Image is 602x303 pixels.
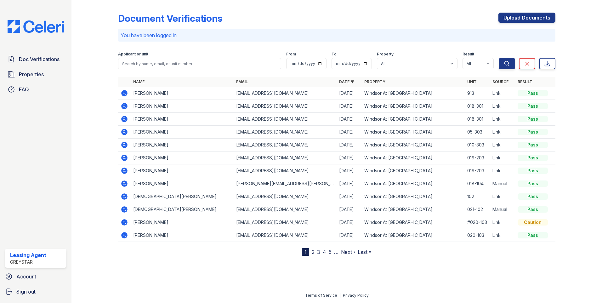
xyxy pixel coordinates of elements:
td: [DATE] [337,229,362,242]
td: Windsor At [GEOGRAPHIC_DATA] [362,100,465,113]
td: [DATE] [337,113,362,126]
a: Sign out [3,285,69,298]
td: Windsor At [GEOGRAPHIC_DATA] [362,177,465,190]
td: [EMAIL_ADDRESS][DOMAIN_NAME] [234,100,337,113]
td: [DATE] [337,203,362,216]
a: Terms of Service [305,293,337,298]
td: [DATE] [337,139,362,151]
a: Date ▼ [339,79,354,84]
div: 1 [302,248,309,256]
div: Pass [518,142,548,148]
div: Pass [518,168,548,174]
a: 5 [329,249,332,255]
td: Manual [490,177,515,190]
td: [PERSON_NAME] [131,164,234,177]
td: 019-203 [465,151,490,164]
img: CE_Logo_Blue-a8612792a0a2168367f1c8372b55b34899dd931a85d93a1a3d3e32e68fde9ad4.png [3,20,69,33]
a: Privacy Policy [343,293,369,298]
span: Account [16,273,36,280]
td: [EMAIL_ADDRESS][DOMAIN_NAME] [234,113,337,126]
td: 018-301 [465,113,490,126]
td: [EMAIL_ADDRESS][DOMAIN_NAME] [234,164,337,177]
div: | [339,293,341,298]
span: Properties [19,71,44,78]
td: Windsor At [GEOGRAPHIC_DATA] [362,190,465,203]
a: Result [518,79,532,84]
td: [PERSON_NAME] [131,126,234,139]
a: Property [364,79,385,84]
td: 018-104 [465,177,490,190]
td: [DATE] [337,126,362,139]
div: Pass [518,193,548,200]
td: Link [490,113,515,126]
td: [PERSON_NAME] [131,151,234,164]
div: Greystar [10,259,46,265]
td: [DATE] [337,164,362,177]
td: [PERSON_NAME] [131,177,234,190]
td: #020-103 [465,216,490,229]
td: Link [490,87,515,100]
td: Windsor At [GEOGRAPHIC_DATA] [362,139,465,151]
span: Doc Verifications [19,55,60,63]
td: [PERSON_NAME] [131,139,234,151]
label: To [332,52,337,57]
a: Upload Documents [498,13,555,23]
label: From [286,52,296,57]
td: 05-303 [465,126,490,139]
td: [DATE] [337,177,362,190]
div: Pass [518,155,548,161]
td: [PERSON_NAME] [131,229,234,242]
td: Link [490,190,515,203]
td: [EMAIL_ADDRESS][DOMAIN_NAME] [234,87,337,100]
a: Doc Verifications [5,53,66,66]
td: [EMAIL_ADDRESS][DOMAIN_NAME] [234,190,337,203]
td: 019-203 [465,164,490,177]
label: Property [377,52,394,57]
a: Unit [467,79,477,84]
td: Link [490,164,515,177]
td: [DATE] [337,216,362,229]
a: Email [236,79,248,84]
td: Windsor At [GEOGRAPHIC_DATA] [362,113,465,126]
div: Pass [518,206,548,213]
a: Name [133,79,145,84]
td: 018-301 [465,100,490,113]
td: [DATE] [337,151,362,164]
td: Link [490,229,515,242]
a: Last » [358,249,372,255]
td: 010-303 [465,139,490,151]
div: Pass [518,129,548,135]
div: Pass [518,180,548,187]
div: Document Verifications [118,13,222,24]
td: Link [490,126,515,139]
td: [EMAIL_ADDRESS][DOMAIN_NAME] [234,151,337,164]
a: Next › [341,249,355,255]
td: [PERSON_NAME] [131,87,234,100]
td: Link [490,151,515,164]
a: 2 [312,249,315,255]
td: [EMAIL_ADDRESS][DOMAIN_NAME] [234,139,337,151]
td: Windsor At [GEOGRAPHIC_DATA] [362,151,465,164]
div: Pass [518,90,548,96]
td: [DEMOGRAPHIC_DATA][PERSON_NAME] [131,203,234,216]
td: [DATE] [337,100,362,113]
td: Manual [490,203,515,216]
input: Search by name, email, or unit number [118,58,281,69]
td: [PERSON_NAME] [131,100,234,113]
a: Properties [5,68,66,81]
a: FAQ [5,83,66,96]
td: [EMAIL_ADDRESS][DOMAIN_NAME] [234,126,337,139]
p: You have been logged in [121,31,553,39]
td: Windsor At [GEOGRAPHIC_DATA] [362,87,465,100]
td: [PERSON_NAME] [131,113,234,126]
span: … [334,248,338,256]
div: Caution [518,219,548,226]
a: 3 [317,249,320,255]
td: [PERSON_NAME] [131,216,234,229]
td: Windsor At [GEOGRAPHIC_DATA] [362,203,465,216]
div: Pass [518,232,548,238]
div: Leasing Agent [10,251,46,259]
td: 021-102 [465,203,490,216]
td: Windsor At [GEOGRAPHIC_DATA] [362,164,465,177]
